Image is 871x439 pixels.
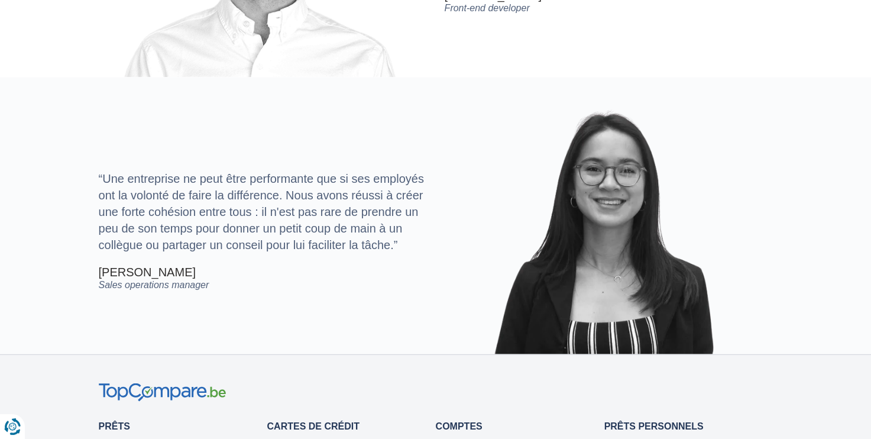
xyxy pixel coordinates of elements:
figcaption: [PERSON_NAME] [99,265,427,290]
cite: Front-end developer [445,2,773,14]
cite: Sales operations manager [99,279,427,290]
img: TopCompare [99,383,226,402]
img: Audrey De Tremerie [478,106,739,354]
a: Prêts [99,421,130,431]
p: “Une entreprise ne peut être performante que si ses employés ont la volonté de faire la différenc... [99,170,427,253]
a: Comptes [436,421,483,431]
a: Cartes de Crédit [267,421,360,431]
a: Prêts personnels [604,421,704,431]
